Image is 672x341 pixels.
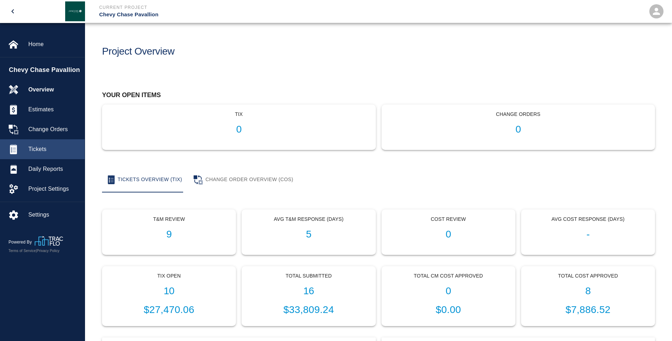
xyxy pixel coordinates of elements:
h1: 10 [108,285,230,297]
button: Tickets Overview (TIX) [102,167,188,192]
span: Daily Reports [28,165,79,173]
p: Total CM Cost Approved [388,272,509,280]
span: Tickets [28,145,79,153]
p: tix [108,111,370,118]
span: Overview [28,85,79,94]
p: Total Submitted [248,272,369,280]
span: Chevy Chase Pavallion [9,65,81,75]
a: Terms of Service [9,249,36,253]
button: open drawer [4,3,21,20]
span: Change Orders [28,125,79,134]
span: Settings [28,211,79,219]
img: Janeiro Inc [65,1,85,21]
p: Powered By [9,239,35,245]
iframe: Chat Widget [637,307,672,341]
p: $33,809.24 [248,302,369,317]
span: Estimates [28,105,79,114]
h1: 5 [248,229,369,240]
p: $7,886.52 [527,302,649,317]
p: Avg Cost Response (Days) [527,216,649,223]
h1: 0 [108,124,370,135]
p: T&M Review [108,216,230,223]
h1: 16 [248,285,369,297]
p: $27,470.06 [108,302,230,317]
img: TracFlo [35,236,63,246]
h1: - [527,229,649,240]
p: Cost Review [388,216,509,223]
p: Chevy Chase Pavallion [99,11,374,19]
h1: 9 [108,229,230,240]
h1: 0 [388,229,509,240]
h1: 8 [527,285,649,297]
span: | [36,249,37,253]
p: Current Project [99,4,374,11]
span: Project Settings [28,185,79,193]
p: Tix Open [108,272,230,280]
h1: 0 [388,285,509,297]
a: Privacy Policy [37,249,60,253]
p: Avg T&M Response (Days) [248,216,369,223]
h2: Your open items [102,91,655,99]
p: $0.00 [388,302,509,317]
h1: Project Overview [102,46,175,57]
h1: 0 [388,124,649,135]
p: Change Orders [388,111,649,118]
p: Total Cost Approved [527,272,649,280]
span: Home [28,40,79,49]
button: Change Order Overview (COS) [188,167,299,192]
